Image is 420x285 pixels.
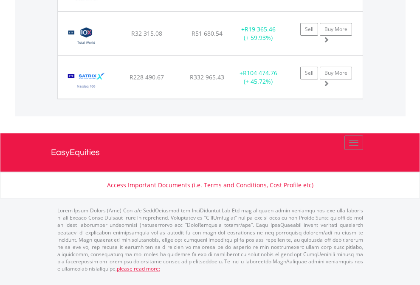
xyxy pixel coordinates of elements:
img: TFSA.STXNDQ.png [62,66,111,96]
span: R104 474.76 [243,69,277,77]
a: Sell [300,23,318,36]
span: R51 680.54 [192,29,223,37]
a: Access Important Documents (i.e. Terms and Conditions, Cost Profile etc) [107,181,313,189]
a: EasyEquities [51,133,369,172]
img: TFSA.GLOBAL.png [62,23,111,53]
a: Buy More [320,23,352,36]
span: R32 315.08 [131,29,162,37]
p: Lorem Ipsum Dolors (Ame) Con a/e SeddOeiusmod tem InciDiduntut Lab Etd mag aliquaen admin veniamq... [57,207,363,272]
span: R228 490.67 [130,73,164,81]
div: + (+ 59.93%) [232,25,285,42]
a: Sell [300,67,318,79]
div: + (+ 45.72%) [232,69,285,86]
a: Buy More [320,67,352,79]
a: please read more: [117,265,160,272]
span: R332 965.43 [190,73,224,81]
span: R19 365.46 [245,25,276,33]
